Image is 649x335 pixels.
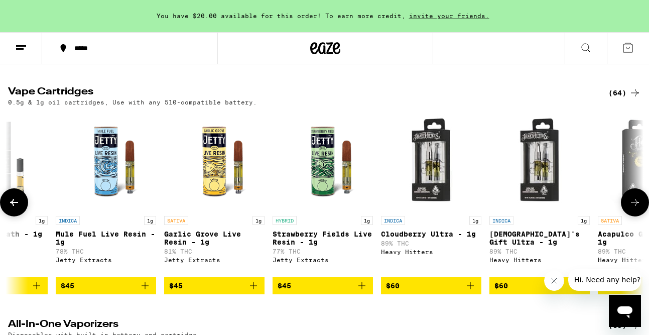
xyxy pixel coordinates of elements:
div: Heavy Hitters [381,249,481,255]
span: $60 [494,282,508,290]
a: (64) [608,87,641,99]
p: [DEMOGRAPHIC_DATA]'s Gift Ultra - 1g [489,230,590,246]
span: $45 [278,282,291,290]
p: 77% THC [273,248,373,255]
p: Strawberry Fields Live Resin - 1g [273,230,373,246]
div: Jetty Extracts [56,257,156,263]
iframe: Close message [544,271,564,291]
img: Jetty Extracts - Mule Fuel Live Resin - 1g [56,110,156,211]
span: $60 [386,282,400,290]
h2: Vape Cartridges [8,87,592,99]
p: 1g [144,216,156,225]
p: 1g [469,216,481,225]
p: Garlic Grove Live Resin - 1g [164,230,265,246]
img: Jetty Extracts - Strawberry Fields Live Resin - 1g [273,110,373,211]
h2: All-In-One Vaporizers [8,319,592,331]
p: 1g [36,216,48,225]
div: Heavy Hitters [489,257,590,263]
a: Open page for Strawberry Fields Live Resin - 1g from Jetty Extracts [273,110,373,277]
p: 1g [361,216,373,225]
div: Jetty Extracts [273,257,373,263]
p: 0.5g & 1g oil cartridges, Use with any 510-compatible battery. [8,99,257,105]
button: Add to bag [489,277,590,294]
p: 89% THC [381,240,481,247]
a: Open page for Cloudberry Ultra - 1g from Heavy Hitters [381,110,481,277]
button: Add to bag [273,277,373,294]
span: $45 [61,282,74,290]
span: $45 [169,282,183,290]
img: Heavy Hitters - God's Gift Ultra - 1g [489,110,590,211]
p: INDICA [489,216,513,225]
p: 89% THC [489,248,590,255]
p: Cloudberry Ultra - 1g [381,230,481,238]
button: Add to bag [164,277,265,294]
span: You have $20.00 available for this order! To earn more credit, [157,13,406,19]
p: 1g [578,216,590,225]
a: Open page for Mule Fuel Live Resin - 1g from Jetty Extracts [56,110,156,277]
p: INDICA [56,216,80,225]
p: Mule Fuel Live Resin - 1g [56,230,156,246]
a: (69) [608,319,641,331]
p: INDICA [381,216,405,225]
img: Jetty Extracts - Garlic Grove Live Resin - 1g [164,110,265,211]
p: SATIVA [164,216,188,225]
p: 78% THC [56,248,156,255]
button: Add to bag [56,277,156,294]
p: 1g [252,216,265,225]
iframe: Button to launch messaging window [609,295,641,327]
a: Open page for Garlic Grove Live Resin - 1g from Jetty Extracts [164,110,265,277]
p: HYBRID [273,216,297,225]
p: SATIVA [598,216,622,225]
span: invite your friends. [406,13,493,19]
div: Jetty Extracts [164,257,265,263]
p: 81% THC [164,248,265,255]
a: Open page for God's Gift Ultra - 1g from Heavy Hitters [489,110,590,277]
img: Heavy Hitters - Cloudberry Ultra - 1g [381,110,481,211]
button: Add to bag [381,277,481,294]
iframe: Message from company [568,269,641,291]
